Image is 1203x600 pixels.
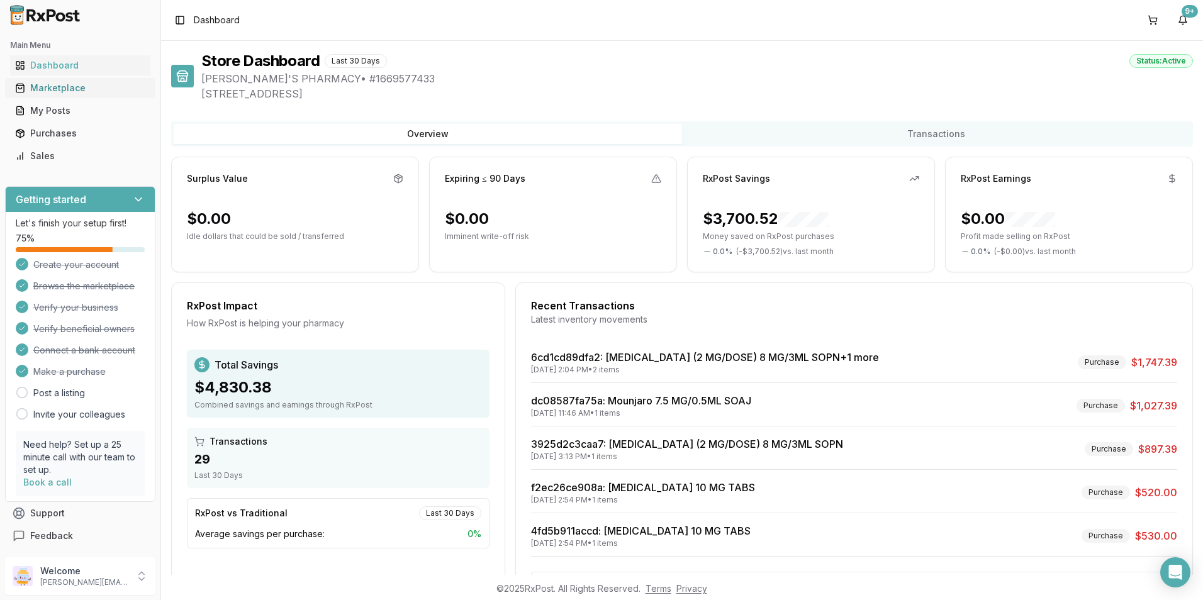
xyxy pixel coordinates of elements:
[713,247,732,257] span: 0.0 %
[445,209,489,229] div: $0.00
[325,54,387,68] div: Last 30 Days
[531,525,751,537] a: 4fd5b911accd: [MEDICAL_DATA] 10 MG TABS
[1160,557,1190,587] div: Open Intercom Messenger
[703,172,770,185] div: RxPost Savings
[676,583,707,594] a: Privacy
[33,258,119,271] span: Create your account
[23,438,137,476] p: Need help? Set up a 25 minute call with our team to set up.
[16,217,145,230] p: Let's finish your setup first!
[194,450,482,468] div: 29
[23,477,72,487] a: Book a call
[16,192,86,207] h3: Getting started
[531,351,879,364] a: 6cd1cd89dfa2: [MEDICAL_DATA] (2 MG/DOSE) 8 MG/3ML SOPN+1 more
[15,82,145,94] div: Marketplace
[15,150,145,162] div: Sales
[194,377,482,397] div: $4,830.38
[1182,5,1198,18] div: 9+
[5,78,155,98] button: Marketplace
[174,124,682,144] button: Overview
[10,40,150,50] h2: Main Menu
[445,172,525,185] div: Expiring ≤ 90 Days
[187,317,490,330] div: How RxPost is helping your pharmacy
[187,209,231,229] div: $0.00
[15,59,145,72] div: Dashboard
[467,528,481,540] span: 0 %
[736,247,834,257] span: ( - $3,700.52 ) vs. last month
[531,365,879,375] div: [DATE] 2:04 PM • 2 items
[1131,355,1177,370] span: $1,747.39
[1082,529,1130,543] div: Purchase
[971,247,990,257] span: 0.0 %
[994,247,1076,257] span: ( - $0.00 ) vs. last month
[215,357,278,372] span: Total Savings
[531,298,1177,313] div: Recent Transactions
[33,408,125,421] a: Invite your colleagues
[1173,10,1193,30] button: 9+
[40,565,128,577] p: Welcome
[961,172,1031,185] div: RxPost Earnings
[10,54,150,77] a: Dashboard
[682,124,1190,144] button: Transactions
[5,525,155,547] button: Feedback
[5,123,155,143] button: Purchases
[201,86,1193,101] span: [STREET_ADDRESS]
[33,387,85,399] a: Post a listing
[30,530,73,542] span: Feedback
[531,313,1177,326] div: Latest inventory movements
[33,323,135,335] span: Verify beneficial owners
[531,572,1177,592] button: View All Transactions
[1138,442,1177,457] span: $897.39
[5,146,155,166] button: Sales
[1085,442,1133,456] div: Purchase
[1078,355,1126,369] div: Purchase
[703,231,919,242] p: Money saved on RxPost purchases
[33,301,118,314] span: Verify your business
[445,231,661,242] p: Imminent write-off risk
[194,400,482,410] div: Combined savings and earnings through RxPost
[201,51,320,71] h1: Store Dashboard
[16,232,35,245] span: 75 %
[33,344,135,357] span: Connect a bank account
[194,14,240,26] nav: breadcrumb
[10,77,150,99] a: Marketplace
[201,71,1193,86] span: [PERSON_NAME]'S PHARMACY • # 1669577433
[5,502,155,525] button: Support
[961,231,1177,242] p: Profit made selling on RxPost
[1077,399,1125,413] div: Purchase
[33,280,135,292] span: Browse the marketplace
[419,506,481,520] div: Last 30 Days
[531,408,751,418] div: [DATE] 11:46 AM • 1 items
[1129,54,1193,68] div: Status: Active
[15,127,145,140] div: Purchases
[10,145,150,167] a: Sales
[195,507,288,519] div: RxPost vs Traditional
[531,495,755,505] div: [DATE] 2:54 PM • 1 items
[531,538,751,548] div: [DATE] 2:54 PM • 1 items
[195,528,325,540] span: Average savings per purchase:
[531,452,843,462] div: [DATE] 3:13 PM • 1 items
[33,365,106,378] span: Make a purchase
[13,566,33,586] img: User avatar
[194,14,240,26] span: Dashboard
[10,122,150,145] a: Purchases
[1082,486,1130,499] div: Purchase
[531,481,755,494] a: f2ec26ce908a: [MEDICAL_DATA] 10 MG TABS
[703,209,829,229] div: $3,700.52
[187,172,248,185] div: Surplus Value
[187,231,403,242] p: Idle dollars that could be sold / transferred
[1130,398,1177,413] span: $1,027.39
[1135,485,1177,500] span: $520.00
[5,5,86,25] img: RxPost Logo
[194,470,482,481] div: Last 30 Days
[5,101,155,121] button: My Posts
[646,583,671,594] a: Terms
[10,99,150,122] a: My Posts
[531,394,751,407] a: dc08587fa75a: Mounjaro 7.5 MG/0.5ML SOAJ
[210,435,267,448] span: Transactions
[961,209,1055,229] div: $0.00
[531,438,843,450] a: 3925d2c3caa7: [MEDICAL_DATA] (2 MG/DOSE) 8 MG/3ML SOPN
[40,577,128,587] p: [PERSON_NAME][EMAIL_ADDRESS][DOMAIN_NAME]
[187,298,490,313] div: RxPost Impact
[5,55,155,75] button: Dashboard
[15,104,145,117] div: My Posts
